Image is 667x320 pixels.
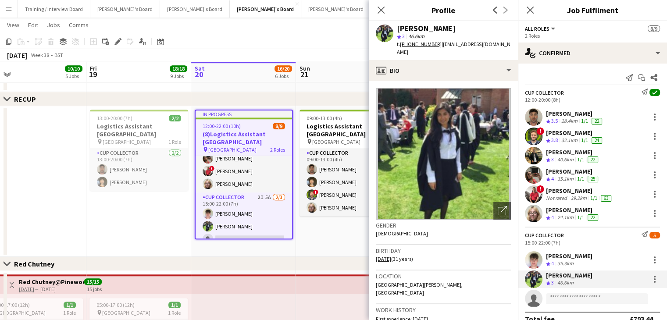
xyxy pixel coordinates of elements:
div: → [DATE] [19,286,84,292]
span: 2/2 [169,115,181,121]
h3: (8)Logistics Assistant [GEOGRAPHIC_DATA] [196,130,292,146]
app-skills-label: 1/1 [577,175,584,182]
div: Not rated [546,195,569,202]
span: 20 [193,69,205,79]
app-job-card: In progress12:00-22:00 (10h)8/9(8)Logistics Assistant [GEOGRAPHIC_DATA] [GEOGRAPHIC_DATA]2 Roles1... [195,110,293,239]
div: 22 [588,214,598,221]
div: 35.1km [556,175,575,183]
span: [GEOGRAPHIC_DATA] [102,309,150,316]
div: [PERSON_NAME] [546,187,613,195]
span: 21 [298,69,310,79]
button: [PERSON_NAME]'s Board [230,0,301,18]
div: 46.6km [556,279,575,287]
span: 5 [649,232,660,238]
span: Edit [28,21,38,29]
span: Fri [90,64,97,72]
span: All roles [525,25,549,32]
span: 10/10 [65,65,82,72]
div: 22 [592,118,602,124]
span: 4 [551,260,554,267]
span: [DEMOGRAPHIC_DATA] [376,230,428,237]
span: 15/15 [84,278,102,285]
span: 1 Role [168,309,181,316]
span: 2 Roles [270,146,285,153]
span: Week 38 [29,52,51,58]
div: 5 Jobs [65,73,82,79]
h3: Red Chutney@Pinewood [19,278,84,286]
div: 40.6km [556,156,575,164]
span: 8/9 [648,25,660,32]
span: t. [397,41,442,47]
div: 13:00-20:00 (7h)2/2Logistics Assistant [GEOGRAPHIC_DATA] [GEOGRAPHIC_DATA]1 RoleCUP COLLECTOR2/21... [90,110,188,191]
div: [PERSON_NAME] [546,129,604,137]
span: 1/1 [168,302,181,308]
span: Comms [69,21,89,29]
span: Sun [300,64,310,72]
span: ! [536,185,544,193]
button: Training / Interview Board [18,0,90,18]
div: 12:00-20:00 (8h) [525,96,660,103]
h3: Logistics Assistant [GEOGRAPHIC_DATA] [300,122,398,138]
img: Crew avatar or photo [376,88,511,220]
button: [PERSON_NAME]'s Board [160,0,230,18]
div: [PERSON_NAME] [546,110,604,117]
span: 3.8 [551,137,558,143]
div: [PERSON_NAME] [546,206,600,214]
button: [PERSON_NAME]'s Board [301,0,371,18]
app-skills-label: 1/1 [577,156,584,163]
div: RECUP [14,95,43,103]
div: [PERSON_NAME] [546,252,592,260]
span: View [7,21,19,29]
span: 18/18 [170,65,187,72]
div: [PERSON_NAME] [546,167,600,175]
div: Bio [369,60,518,81]
tcxspan: Call 17-09-2025 via 3CX [19,286,34,292]
app-skills-label: 1/1 [581,117,588,124]
span: ! [536,127,544,135]
div: 35.3km [556,260,575,267]
div: CUP COLLECTOR [525,89,564,96]
div: 2 Roles [525,32,660,39]
span: 19 [89,69,97,79]
button: [PERSON_NAME]'s Board [90,0,160,18]
span: ! [313,189,318,195]
h3: Gender [376,221,511,229]
div: CUP COLLECTOR [525,232,564,238]
div: 39.2km [569,195,589,202]
span: 16/20 [275,65,292,72]
span: 13:00-20:00 (7h) [97,115,132,121]
div: 15 jobs [87,285,102,292]
div: 22 [588,156,598,163]
app-card-role: CUP COLLECTOR4/409:00-13:00 (4h)[PERSON_NAME][PERSON_NAME]![PERSON_NAME][PERSON_NAME] [300,148,398,216]
span: Sat [195,64,205,72]
span: [GEOGRAPHIC_DATA] [208,146,257,153]
span: 3 [551,279,554,286]
span: 46.6km [407,33,426,39]
div: 09:00-13:00 (4h)4/4Logistics Assistant [GEOGRAPHIC_DATA] [GEOGRAPHIC_DATA]1 RoleCUP COLLECTOR4/40... [300,110,398,216]
app-skills-label: 1/1 [581,137,588,143]
div: 63 [601,195,611,202]
tcxspan: Call +447748841964 via 3CX [400,41,442,47]
h3: Birthday [376,247,511,255]
h3: Logistics Assistant [GEOGRAPHIC_DATA] [90,122,188,138]
div: 32.1km [560,137,579,144]
div: [PERSON_NAME] [546,271,592,279]
div: [PERSON_NAME] [397,25,456,32]
span: 8/9 [273,123,285,129]
div: 24.1km [556,214,575,221]
app-skills-label: 1/1 [577,214,584,220]
a: Edit [25,19,42,31]
span: 3 [551,156,554,163]
div: 9 Jobs [170,73,187,79]
span: | [EMAIL_ADDRESS][DOMAIN_NAME] [397,41,510,55]
div: [DATE] [7,51,27,60]
span: 1 Role [63,309,76,316]
div: 28.4km [560,117,579,125]
div: 6 Jobs [275,73,292,79]
div: BST [54,52,63,58]
span: 1 Role [168,139,181,145]
span: 09:00-13:00 (4h) [307,115,342,121]
div: Red Chutney [14,260,61,268]
h3: Job Fulfilment [518,4,667,16]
